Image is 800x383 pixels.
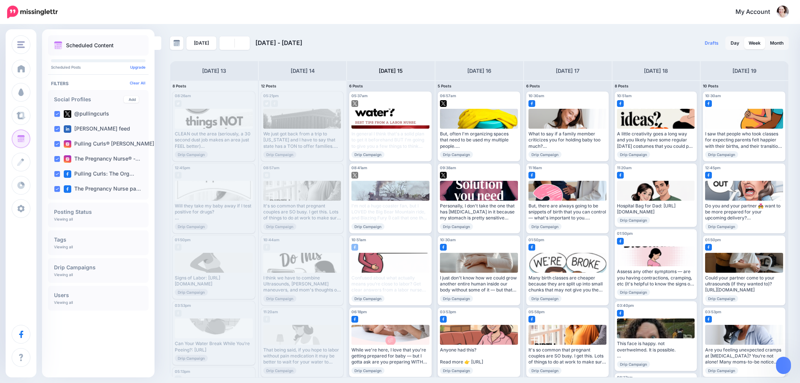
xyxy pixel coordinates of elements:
img: facebook-square.png [705,100,712,107]
img: facebook-square.png [528,316,535,323]
span: Drip Campaign [528,295,561,302]
div: Personally, I don't take the one that has [MEDICAL_DATA] in it because my stomach is pretty sensi... [440,203,518,221]
span: Drip Campaign [617,289,650,296]
div: I'm not a huge coaster fan, but I LOVED the Big Bear Mountain ride, and Blazing Fury (I call that... [351,203,429,221]
img: instagram-square.png [64,140,71,148]
span: Drip Campaign [617,361,650,368]
span: Drip Campaign [440,367,473,374]
img: facebook-square.png [440,316,447,323]
h4: Filters [51,81,146,86]
img: facebook-square.png [64,170,71,178]
a: Drafts [700,36,723,50]
a: Clear All [130,81,146,85]
img: facebook-square.png [528,100,535,107]
p: Scheduled Content [66,43,114,48]
span: 10:30am [528,93,544,98]
span: 06:57am [440,93,456,98]
div: A little creativity goes a long way and you likely have some regular [DATE] costumes that you cou... [617,131,695,149]
div: Do you and your partner 💑 want to be more prepared for your upcoming delivery? Read more 👉 [URL][... [705,203,783,221]
div: Many birth classes are cheaper because they are split up into small chunks that may not give you ... [528,275,606,293]
img: twitter-square.png [440,100,447,107]
div: I just don't know how we could grow another entire human inside our body without some of it — but... [440,275,518,293]
span: Drip Campaign [617,151,650,158]
img: twitter-square.png [440,172,447,179]
span: 10:30am [440,237,456,242]
img: twitter-grey-square.png [263,100,270,107]
span: Drip Campaign [705,151,738,158]
label: Pulling Curls: The Org… [64,170,134,178]
span: 12:45pm [705,165,720,170]
img: facebook-square.png [64,185,71,193]
img: twitter-square.png [351,172,358,179]
a: Add [124,96,139,103]
span: 12 Posts [261,84,276,88]
h4: Drip Campaigns [54,265,143,270]
div: That being said, if you hope to labor without pain medication it may be better to wait for your w... [263,347,341,365]
span: 08:26am [175,93,191,98]
img: calendar.png [54,41,62,50]
div: But, there are always going to be snippets of birth that you can control — what's important to yo... [528,203,606,221]
a: Week [744,37,765,49]
span: 01:50pm [705,237,721,242]
img: calendar-grey-darker.png [173,40,180,47]
h4: [DATE] 16 [467,66,491,75]
div: I think we have to combine Ultrasounds, [PERSON_NAME] maneuvers, and mom's thoughts on the matter... [263,275,341,293]
img: facebook-square.png [528,172,535,179]
span: Drip Campaign [705,223,738,230]
span: Drip Campaign [351,223,384,230]
h4: Tags [54,237,143,242]
a: Day [726,37,744,49]
div: In general I think that's a solid plan to get it beforehand BUT I'm going to give you a few thing... [351,131,429,149]
label: @pullingcurls [64,110,109,118]
div: Could your partner come to your ultrasounds (if they wanted to)? [URL][DOMAIN_NAME] [705,275,783,293]
div: Signs of Labor: [URL][DOMAIN_NAME] [175,275,253,287]
h4: [DATE] 17 [556,66,579,75]
img: facebook-grey-square.png [175,375,182,382]
span: [DATE] - [DATE] [255,39,302,47]
img: facebook-square.png [617,238,624,245]
span: 03:40pm [617,303,634,308]
p: Viewing all [54,300,73,305]
span: 01:50pm [175,237,191,242]
div: Assess any other symptoms — are you having contractions, cramping, etc (it's helpful to know the ... [617,269,695,287]
div: Are you feeling unexpected cramps at [MEDICAL_DATA]? You’re not alone! Many moms-to-be notice new... [705,347,783,365]
span: 5 Posts [438,84,452,88]
span: 10:44am [263,237,279,242]
div: Anyone had this? Read more 👉 [URL] [440,347,518,365]
span: 12:45pm [175,165,190,170]
span: 10 Posts [703,84,719,88]
span: Drip Campaign [440,295,473,302]
span: 05:58pm [528,309,545,314]
span: 01:50pm [617,231,633,236]
span: Drip Campaign [263,223,296,230]
span: 05:13pm [175,369,190,374]
label: The Pregnancy Nurse pa… [64,185,141,193]
img: facebook-square.png [705,172,712,179]
div: But, often I'm organizing spaces that need to be used my multiple people. Read more 👉 [URL] [440,131,518,149]
span: Drip Campaign [263,367,296,374]
span: Drip Campaign [528,223,561,230]
h4: Posting Status [54,209,143,215]
img: instagram-square.png [64,155,71,163]
a: Upgrade [130,65,146,69]
img: menu.png [17,41,25,48]
p: Scheduled Posts [51,65,146,69]
span: Drip Campaign [175,289,208,296]
p: Viewing all [54,245,73,249]
span: Drip Campaign [617,217,650,224]
span: 11:20am [617,165,632,170]
img: facebook-square.png [528,244,535,251]
span: 11:16am [528,165,542,170]
h4: Social Profiles [54,97,124,102]
span: 09:38am [440,165,456,170]
h4: [DATE] 15 [379,66,403,75]
span: Drip Campaign [263,151,296,158]
a: Month [765,37,788,49]
span: 03:53pm [705,309,721,314]
img: facebook-grey-square.png [271,100,278,107]
span: Drip Campaign [351,367,384,374]
h4: Users [54,293,143,298]
div: While we're here, I love that you're getting prepared for baby — but I gotta ask are you preparin... [351,347,429,365]
div: Hospital Bag for Dad: [URL][DOMAIN_NAME] [617,203,695,215]
img: facebook-square.png [705,316,712,323]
